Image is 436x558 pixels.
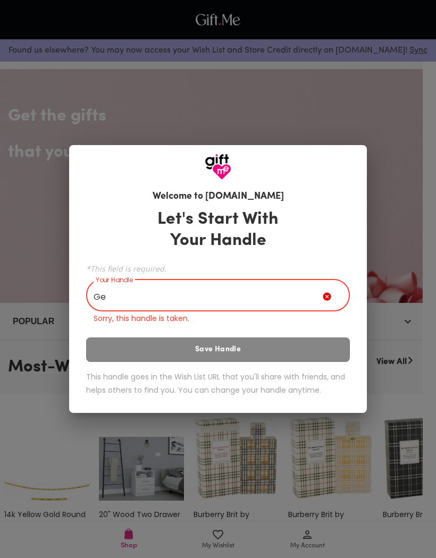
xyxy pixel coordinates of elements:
h6: Welcome to [DOMAIN_NAME] [153,190,284,204]
h6: This handle goes in the Wish List URL that you'll share with friends, and helps others to find yo... [86,370,350,396]
img: GiftMe Logo [205,154,231,180]
span: *This field is required. [86,264,350,274]
input: Your Handle [86,282,323,311]
h3: Let's Start With Your Handle [144,209,292,251]
p: Sorry, this handle is taken. [94,313,342,324]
